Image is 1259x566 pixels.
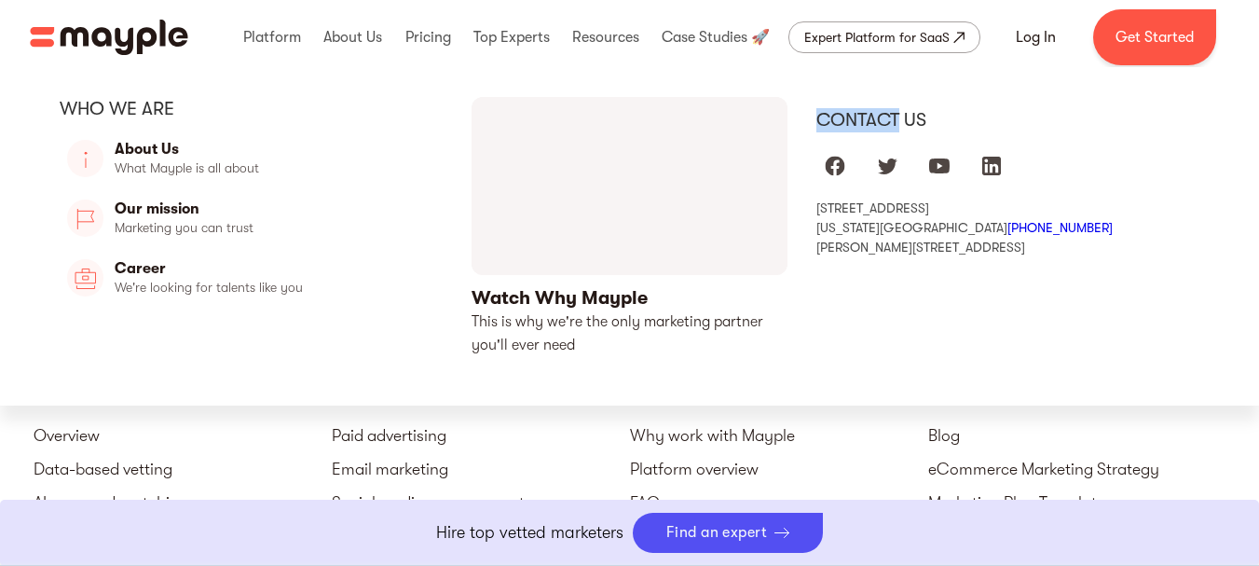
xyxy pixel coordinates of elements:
[60,97,443,121] div: Who we are
[30,20,188,55] img: Mayple logo
[436,520,623,545] p: Hire top vetted marketers
[816,200,1199,255] div: [STREET_ADDRESS] [US_STATE][GEOGRAPHIC_DATA] [PERSON_NAME][STREET_ADDRESS]
[1007,220,1113,235] a: [PHONE_NUMBER]
[876,155,898,177] img: twitter logo
[34,419,332,452] a: Overview
[973,147,1010,185] a: Mayple at LinkedIn
[980,155,1003,177] img: linkedIn
[788,21,980,53] a: Expert Platform for SaaS
[921,147,958,185] a: Mayple at Youtube
[568,7,644,67] div: Resources
[630,419,928,452] a: Why work with Mayple
[472,97,787,357] a: open lightbox
[928,419,1226,452] a: Blog
[928,452,1226,486] a: eCommerce Marketing Strategy
[469,7,554,67] div: Top Experts
[630,486,928,519] a: FAQ
[824,155,846,177] img: facebook logo
[34,452,332,486] a: Data-based vetting
[928,155,951,177] img: youtube logo
[928,486,1226,519] a: Marketing Plan Template
[1093,9,1216,65] a: Get Started
[816,108,1199,132] div: Contact us
[332,419,630,452] a: Paid advertising
[319,7,387,67] div: About Us
[332,486,630,519] a: Social media management
[332,452,630,486] a: Email marketing
[630,452,928,486] a: Platform overview
[239,7,306,67] div: Platform
[666,524,768,542] div: Find an expert
[869,147,906,185] a: Mayple at Twitter
[816,147,854,185] a: Mayple at Facebook
[804,26,950,48] div: Expert Platform for SaaS
[401,7,456,67] div: Pricing
[993,15,1078,60] a: Log In
[34,486,332,519] a: AI-powered matching
[30,20,188,55] a: home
